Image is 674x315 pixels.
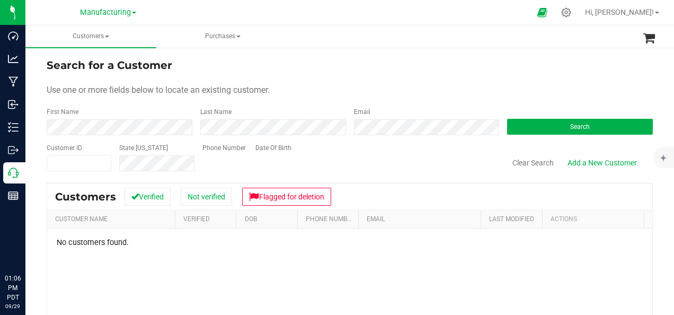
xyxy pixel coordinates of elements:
[8,168,19,178] inline-svg: Call Center
[306,215,354,223] a: Phone Number
[47,59,172,72] span: Search for a Customer
[245,215,257,223] a: DOB
[202,143,246,153] label: Phone Number
[55,190,116,203] span: Customers
[158,26,288,47] span: Purchases
[181,188,232,206] button: Not verified
[570,123,590,130] span: Search
[8,54,19,64] inline-svg: Analytics
[8,190,19,201] inline-svg: Reports
[242,188,331,206] button: Flagged for deletion
[47,238,652,247] div: No customers found.
[47,107,78,117] label: First Name
[8,145,19,155] inline-svg: Outbound
[47,143,82,153] label: Customer ID
[183,215,210,223] a: Verified
[8,31,19,41] inline-svg: Dashboard
[25,25,156,48] a: Customers
[507,119,653,135] button: Search
[367,215,385,223] a: Email
[11,230,42,262] iframe: Resource center
[354,107,370,117] label: Email
[5,274,21,302] p: 01:06 PM PDT
[200,107,232,117] label: Last Name
[8,76,19,87] inline-svg: Manufacturing
[530,2,554,23] span: Open Ecommerce Menu
[47,85,270,95] span: Use one or more fields below to locate an existing customer.
[560,7,573,17] div: Manage settings
[561,154,644,172] a: Add a New Customer
[506,154,561,172] button: Clear Search
[551,215,640,223] div: Actions
[255,143,291,153] label: Date Of Birth
[8,99,19,110] inline-svg: Inbound
[585,8,654,16] span: Hi, [PERSON_NAME]!
[5,302,21,310] p: 09/29
[125,188,171,206] button: Verified
[8,122,19,133] inline-svg: Inventory
[80,8,131,17] span: Manufacturing
[157,25,288,48] a: Purchases
[55,215,108,223] a: Customer Name
[489,215,534,223] a: Last Modified
[119,143,168,153] label: State [US_STATE]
